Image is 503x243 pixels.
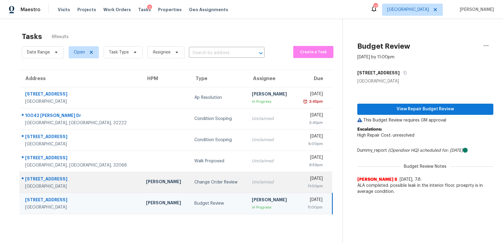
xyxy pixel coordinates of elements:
span: Maestro [21,7,41,13]
div: Condition Scoping [194,137,242,143]
span: [GEOGRAPHIC_DATA] [387,7,429,13]
div: Condition Scoping [194,116,242,122]
th: HPM [141,70,190,87]
img: Overdue Alarm Icon [303,99,308,105]
div: 8:59pm [300,162,323,168]
div: [STREET_ADDRESS] [25,197,136,204]
span: [PERSON_NAME] [457,7,494,13]
span: [PERSON_NAME] S [357,177,397,183]
span: Geo Assignments [189,7,228,13]
div: 10042 [PERSON_NAME] Dr [25,112,136,120]
div: Walk Proposed [194,158,242,164]
button: Copy Address [400,67,408,78]
div: [STREET_ADDRESS] [25,176,136,183]
div: Ap Resolution [194,95,242,101]
th: Due [295,70,332,87]
div: [STREET_ADDRESS] [25,91,136,99]
div: [GEOGRAPHIC_DATA], [GEOGRAPHIC_DATA], 32222 [25,120,136,126]
div: [STREET_ADDRESS] [25,155,136,162]
span: 6 Results [52,34,69,40]
div: In Progress [252,99,290,105]
h2: Budget Review [357,43,410,49]
th: Assignee [247,70,295,87]
th: Type [190,70,247,87]
div: [DATE] [300,133,323,141]
div: 2 [147,5,152,11]
span: Assignee [153,49,170,55]
div: [DATE] [300,112,323,120]
button: View Repair Budget Review [357,104,493,115]
div: 11:00pm [300,204,323,210]
div: Unclaimed [252,116,290,122]
div: [GEOGRAPHIC_DATA] [25,204,136,210]
div: [GEOGRAPHIC_DATA] [25,183,136,190]
div: [GEOGRAPHIC_DATA] [25,141,136,147]
div: Budget Review [194,200,242,206]
span: Visits [58,7,70,13]
span: ALA completed. possible leak in the interior floor. proeprty is in average condition. [357,183,493,195]
div: 11:00pm [300,183,323,189]
span: Open [74,49,85,55]
span: Work Orders [103,7,131,13]
p: This Budget Review requires GM approval [357,117,493,123]
span: [DATE], 7:8 [400,177,421,182]
div: [PERSON_NAME] [146,200,185,207]
div: [PERSON_NAME] [252,91,290,99]
div: Change Order Review [194,179,242,185]
div: [DATE] [300,197,323,204]
div: Unclaimed [252,179,290,185]
h2: Tasks [22,34,42,40]
div: 6:00pm [300,141,323,147]
div: [DATE] by 11:00pm [357,54,394,60]
button: Open [257,49,265,57]
div: [DATE] [300,154,323,162]
span: View Repair Budget Review [362,105,488,113]
div: Unclaimed [252,158,290,164]
i: (Opendoor HQ) [388,148,419,153]
span: Projects [77,7,96,13]
th: Address [19,70,141,87]
div: Unclaimed [252,137,290,143]
span: High Repair Cost: unresolved [357,133,414,138]
div: [GEOGRAPHIC_DATA] [25,99,136,105]
i: scheduled for: [DATE] [420,148,463,153]
span: Tasks [138,8,151,12]
div: [DATE] [300,91,323,99]
span: Properties [158,7,182,13]
b: Escalations: [357,127,382,131]
div: [DATE] [300,176,323,183]
div: [PERSON_NAME] [252,197,290,204]
h5: [STREET_ADDRESS] [357,70,400,76]
div: 3:45pm [308,99,323,105]
span: Create a Task [296,49,330,56]
div: 17 [373,4,378,10]
div: [STREET_ADDRESS] [25,134,136,141]
button: Create a Task [293,46,333,58]
div: [GEOGRAPHIC_DATA], [GEOGRAPHIC_DATA], 32068 [25,162,136,168]
div: Dummy_report [357,147,493,154]
span: Date Range [27,49,50,55]
span: Task Type [109,49,129,55]
div: In Progress [252,204,290,210]
div: 3:45pm [300,120,323,126]
input: Search by address [189,48,248,58]
span: Budget Review Notes [400,164,450,170]
div: [GEOGRAPHIC_DATA] [357,78,493,84]
div: [PERSON_NAME] [146,179,185,186]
